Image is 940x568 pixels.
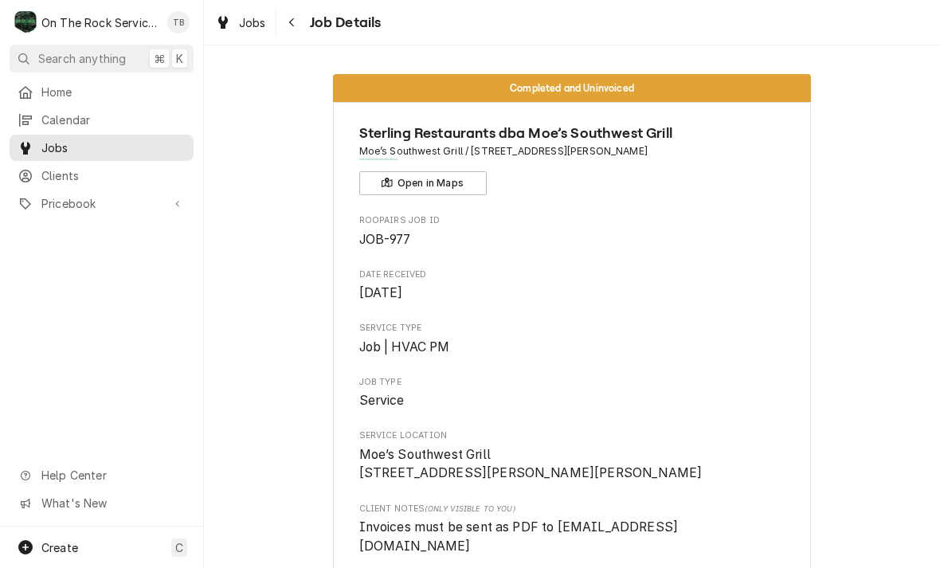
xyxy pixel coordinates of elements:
[10,45,194,72] button: Search anything⌘K
[10,490,194,516] a: Go to What's New
[10,79,194,105] a: Home
[359,322,785,335] span: Service Type
[359,285,403,300] span: [DATE]
[10,107,194,133] a: Calendar
[239,14,266,31] span: Jobs
[14,11,37,33] div: O
[280,10,305,35] button: Navigate back
[41,495,184,511] span: What's New
[359,171,487,195] button: Open in Maps
[359,123,785,195] div: Client Information
[359,503,785,515] span: Client Notes
[154,50,165,67] span: ⌘
[333,74,811,102] div: Status
[359,214,785,227] span: Roopairs Job ID
[359,429,785,442] span: Service Location
[305,12,382,33] span: Job Details
[359,232,411,247] span: JOB-977
[10,135,194,161] a: Jobs
[10,163,194,189] a: Clients
[359,393,405,408] span: Service
[167,11,190,33] div: TB
[38,50,126,67] span: Search anything
[167,11,190,33] div: Todd Brady's Avatar
[10,190,194,217] a: Go to Pricebook
[359,429,785,483] div: Service Location
[359,123,785,144] span: Name
[10,462,194,488] a: Go to Help Center
[510,83,634,93] span: Completed and Uninvoiced
[359,230,785,249] span: Roopairs Job ID
[41,112,186,128] span: Calendar
[41,467,184,484] span: Help Center
[209,10,272,36] a: Jobs
[359,322,785,356] div: Service Type
[359,268,785,303] div: Date Received
[359,268,785,281] span: Date Received
[359,376,785,410] div: Job Type
[41,167,186,184] span: Clients
[359,339,450,355] span: Job | HVAC PM
[176,50,183,67] span: K
[359,214,785,249] div: Roopairs Job ID
[359,284,785,303] span: Date Received
[175,539,183,556] span: C
[425,504,515,513] span: (Only Visible to You)
[41,541,78,554] span: Create
[359,144,785,159] span: Address
[359,338,785,357] span: Service Type
[41,14,159,31] div: On The Rock Services
[359,391,785,410] span: Job Type
[359,376,785,389] span: Job Type
[41,139,186,156] span: Jobs
[41,195,162,212] span: Pricebook
[359,445,785,483] span: Service Location
[359,447,703,481] span: Moe’s Southwest Grill [STREET_ADDRESS][PERSON_NAME][PERSON_NAME]
[41,84,186,100] span: Home
[14,11,37,33] div: On The Rock Services's Avatar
